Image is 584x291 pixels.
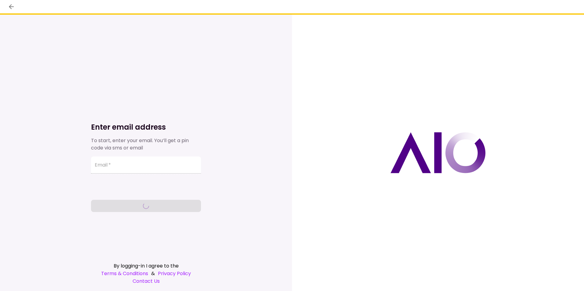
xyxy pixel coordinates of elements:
div: & [91,270,201,277]
a: Contact Us [91,277,201,285]
div: By logging-in I agree to the [91,262,201,270]
h1: Enter email address [91,122,201,132]
div: To start, enter your email. You’ll get a pin code via sms or email [91,137,201,152]
img: AIO logo [390,132,486,173]
button: back [6,2,16,12]
a: Terms & Conditions [101,270,148,277]
a: Privacy Policy [158,270,191,277]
